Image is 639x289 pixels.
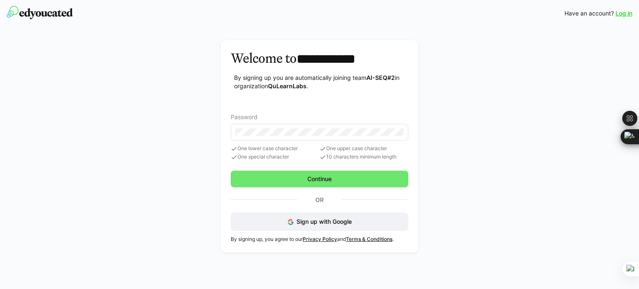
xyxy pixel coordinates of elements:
[231,146,319,152] span: One lower case character
[297,194,342,206] p: Or
[268,82,307,90] strong: QuLearnLabs
[616,9,632,18] a: Log in
[319,154,408,161] span: 10 characters minimum length
[319,146,408,152] span: One upper case character
[366,74,395,81] strong: AI-SEQ#2
[231,236,408,243] p: By signing up, you agree to our and .
[7,6,73,19] img: edyoucated
[296,218,352,225] span: Sign up with Google
[231,171,408,187] button: Continue
[231,154,319,161] span: One special character
[306,175,333,183] span: Continue
[234,74,408,90] p: By signing up you are automatically joining team in organization .
[231,212,408,231] button: Sign up with Google
[231,114,258,120] span: Password
[303,236,337,242] a: Privacy Policy
[564,9,614,18] span: Have an account?
[231,50,408,67] h3: Welcome to
[346,236,392,242] a: Terms & Conditions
